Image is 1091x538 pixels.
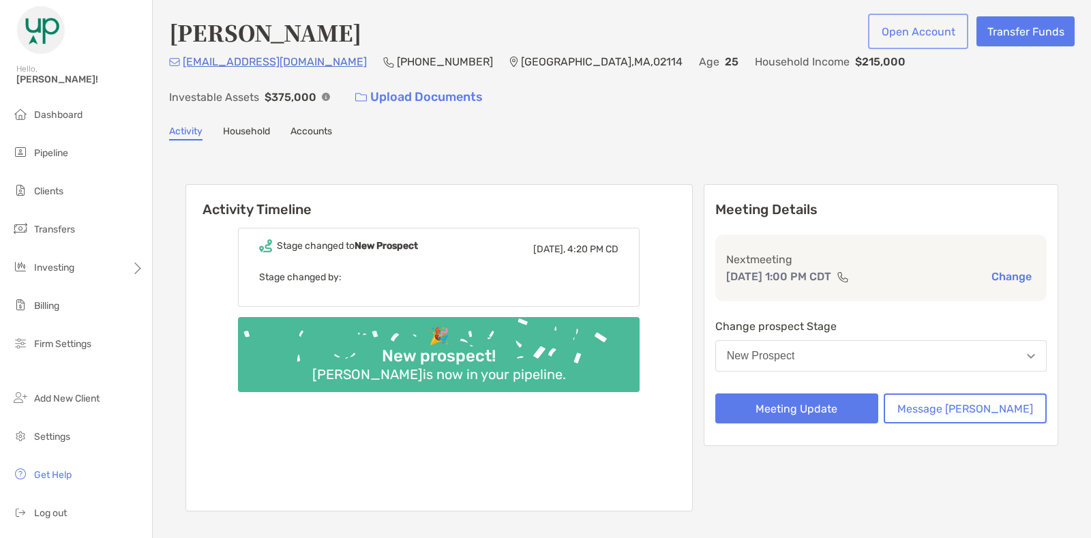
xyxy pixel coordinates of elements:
[715,340,1047,372] button: New Prospect
[715,318,1047,335] p: Change prospect Stage
[169,125,203,140] a: Activity
[755,53,850,70] p: Household Income
[34,147,68,159] span: Pipeline
[34,262,74,273] span: Investing
[12,428,29,444] img: settings icon
[259,239,272,252] img: Event icon
[509,57,518,68] img: Location Icon
[12,106,29,122] img: dashboard icon
[322,93,330,101] img: Info Icon
[12,466,29,482] img: get-help icon
[12,182,29,198] img: clients icon
[871,16,966,46] button: Open Account
[726,268,831,285] p: [DATE] 1:00 PM CDT
[12,258,29,275] img: investing icon
[355,240,418,252] b: New Prospect
[259,269,618,286] p: Stage changed by:
[12,144,29,160] img: pipeline icon
[699,53,719,70] p: Age
[727,350,795,362] div: New Prospect
[169,89,259,106] p: Investable Assets
[884,393,1047,423] button: Message [PERSON_NAME]
[277,240,418,252] div: Stage changed to
[16,74,144,85] span: [PERSON_NAME]!
[346,83,492,112] a: Upload Documents
[976,16,1075,46] button: Transfer Funds
[290,125,332,140] a: Accounts
[186,185,692,218] h6: Activity Timeline
[34,185,63,197] span: Clients
[34,393,100,404] span: Add New Client
[265,89,316,106] p: $375,000
[34,469,72,481] span: Get Help
[307,366,571,383] div: [PERSON_NAME] is now in your pipeline.
[987,269,1036,284] button: Change
[12,504,29,520] img: logout icon
[12,389,29,406] img: add_new_client icon
[397,53,493,70] p: [PHONE_NUMBER]
[169,16,361,48] h4: [PERSON_NAME]
[34,338,91,350] span: Firm Settings
[34,431,70,443] span: Settings
[533,243,565,255] span: [DATE],
[725,53,738,70] p: 25
[1027,354,1035,359] img: Open dropdown arrow
[12,297,29,313] img: billing icon
[34,300,59,312] span: Billing
[383,57,394,68] img: Phone Icon
[34,224,75,235] span: Transfers
[183,53,367,70] p: [EMAIL_ADDRESS][DOMAIN_NAME]
[715,393,878,423] button: Meeting Update
[726,251,1036,268] p: Next meeting
[12,335,29,351] img: firm-settings icon
[855,53,906,70] p: $215,000
[567,243,618,255] span: 4:20 PM CD
[837,271,849,282] img: communication type
[169,58,180,66] img: Email Icon
[423,327,455,346] div: 🎉
[715,201,1047,218] p: Meeting Details
[34,109,83,121] span: Dashboard
[223,125,270,140] a: Household
[16,5,65,55] img: Zoe Logo
[376,346,501,366] div: New prospect!
[521,53,683,70] p: [GEOGRAPHIC_DATA] , MA , 02114
[34,507,67,519] span: Log out
[355,93,367,102] img: button icon
[12,220,29,237] img: transfers icon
